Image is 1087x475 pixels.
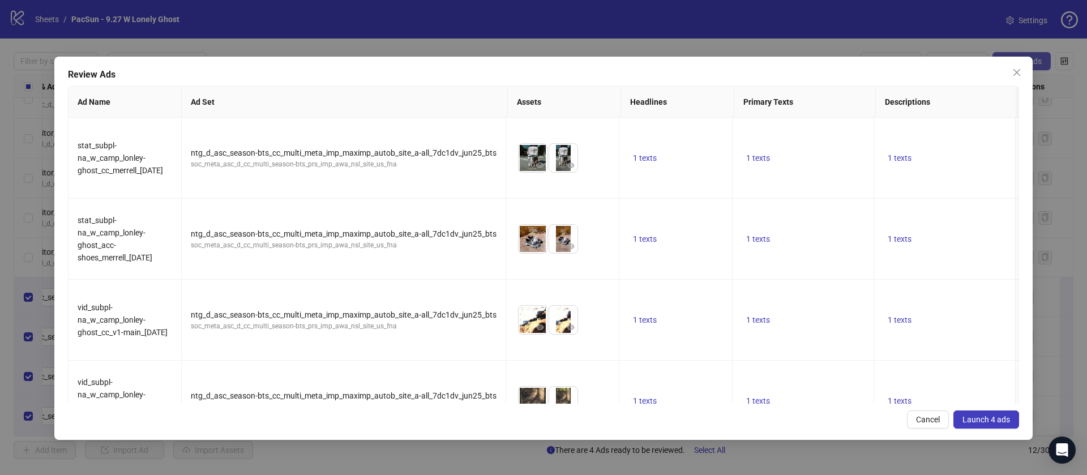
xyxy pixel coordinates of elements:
button: 1 texts [628,232,661,246]
span: close [1012,68,1021,77]
th: Descriptions [876,87,1017,118]
span: 1 texts [633,396,657,405]
span: 1 texts [633,153,657,162]
span: eye [536,242,544,250]
div: soc_meta_asc_d_cc_multi_season-bts_prs_imp_awa_nsl_site_us_fna [191,402,497,413]
span: Cancel [916,415,940,424]
div: Open Intercom Messenger [1049,437,1076,464]
th: Ad Set [182,87,508,118]
button: Close [1008,63,1026,82]
div: ntg_d_asc_season-bts_cc_multi_meta_imp_maximp_autob_site_a-all_7dc1dv_jun25_bts [191,228,497,240]
button: Preview [564,401,577,415]
span: eye [567,323,575,331]
th: Ad Name [69,87,182,118]
button: Preview [564,159,577,172]
button: Preview [564,320,577,334]
span: eye [567,242,575,250]
span: Launch 4 ads [962,415,1010,424]
button: 1 texts [742,151,774,165]
button: 1 texts [628,313,661,327]
div: soc_meta_asc_d_cc_multi_season-bts_prs_imp_awa_nsl_site_us_fna [191,240,497,251]
button: 1 texts [742,313,774,327]
button: Preview [533,401,547,415]
span: stat_subpl-na_w_camp_lonley-ghost_cc_merrell_[DATE] [78,141,163,175]
div: ntg_d_asc_season-bts_cc_multi_meta_imp_maximp_autob_site_a-all_7dc1dv_jun25_bts [191,309,497,321]
img: Asset 2 [549,144,577,172]
img: Asset 2 [549,306,577,334]
div: soc_meta_asc_d_cc_multi_season-bts_prs_imp_awa_nsl_site_us_fna [191,159,497,170]
div: ntg_d_asc_season-bts_cc_multi_meta_imp_maximp_autob_site_a-all_7dc1dv_jun25_bts [191,390,497,402]
button: 1 texts [883,394,916,408]
button: Preview [533,159,547,172]
span: 1 texts [888,153,911,162]
img: Asset 2 [549,225,577,253]
span: 1 texts [888,234,911,243]
span: 1 texts [746,396,770,405]
span: eye [536,323,544,331]
img: Asset 1 [519,306,547,334]
button: 1 texts [628,151,661,165]
img: Asset 1 [519,225,547,253]
span: 1 texts [633,315,657,324]
span: vid_subpl-na_w_camp_lonley-ghost_cc_v1-main_[DATE] [78,303,168,337]
span: 1 texts [746,153,770,162]
button: 1 texts [883,151,916,165]
button: 1 texts [742,394,774,408]
span: eye [567,161,575,169]
img: Asset 1 [519,387,547,415]
button: 1 texts [742,232,774,246]
img: Asset 1 [519,144,547,172]
div: ntg_d_asc_season-bts_cc_multi_meta_imp_maximp_autob_site_a-all_7dc1dv_jun25_bts [191,147,497,159]
th: Assets [508,87,621,118]
button: 1 texts [628,394,661,408]
span: 1 texts [888,315,911,324]
span: 1 texts [746,315,770,324]
button: Preview [564,239,577,253]
th: Primary Texts [734,87,876,118]
button: Preview [533,239,547,253]
button: Preview [533,320,547,334]
span: 1 texts [633,234,657,243]
button: Cancel [907,410,949,429]
div: Review Ads [68,68,1019,82]
span: 1 texts [746,234,770,243]
button: 1 texts [883,232,916,246]
div: soc_meta_asc_d_cc_multi_season-bts_prs_imp_awa_nsl_site_us_fna [191,321,497,332]
img: Asset 2 [549,387,577,415]
span: eye [536,161,544,169]
button: Launch 4 ads [953,410,1019,429]
span: vid_subpl-na_w_camp_lonley-ghost_cc_v2-tying-shoe_[DATE] [78,378,145,424]
span: 1 texts [888,396,911,405]
th: Headlines [621,87,734,118]
button: 1 texts [883,313,916,327]
span: stat_subpl-na_w_camp_lonley-ghost_acc-shoes_merrell_[DATE] [78,216,152,262]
